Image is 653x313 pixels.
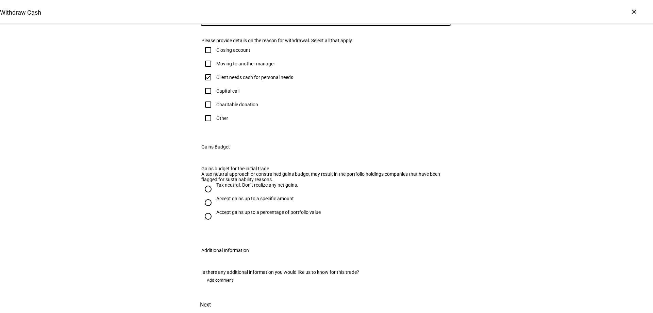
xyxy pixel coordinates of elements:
[201,38,452,43] div: Please provide details on the reason for withdrawal. Select all that apply.
[201,166,452,171] div: Gains budget for the initial trade
[216,209,321,215] div: Accept gains up to a percentage of portfolio value
[216,102,258,107] div: Charitable donation
[629,6,639,17] div: ×
[216,115,228,121] div: Other
[201,269,452,275] div: Is there any additional information you would like us to know for this trade?
[216,47,250,53] div: Closing account
[216,88,239,94] div: Capital call
[201,144,230,150] div: Gains Budget
[201,171,452,182] div: A tax neutral approach or constrained gains budget may result in the portfolio holdings companies...
[201,275,238,286] button: Add comment
[216,75,293,80] div: Client needs cash for personal needs
[207,275,233,286] span: Add comment
[190,297,220,313] button: Next
[216,61,275,66] div: Moving to another manager
[201,248,249,253] div: Additional Information
[216,182,298,188] div: Tax neutral. Don’t realize any net gains.
[216,196,294,201] div: Accept gains up to a specific amount
[200,297,211,313] span: Next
